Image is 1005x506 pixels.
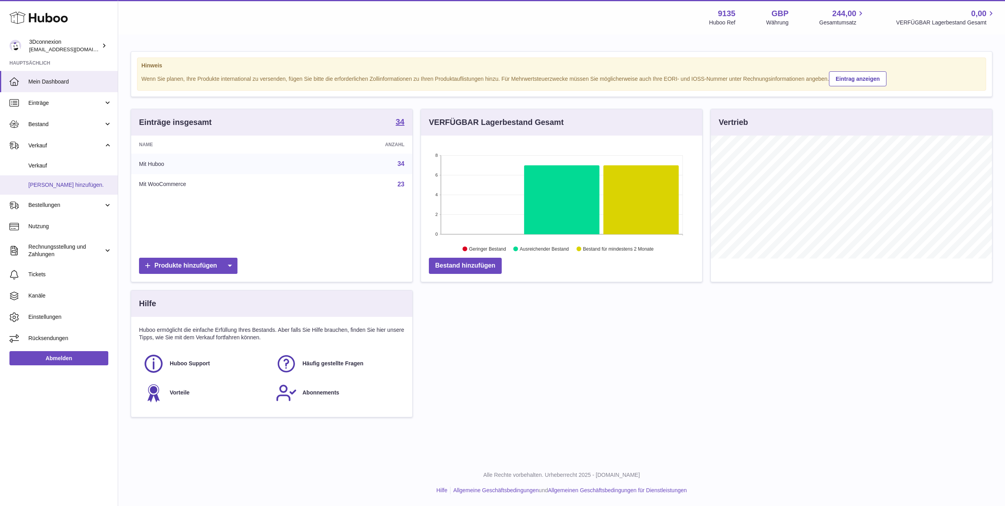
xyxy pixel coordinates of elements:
[896,8,996,26] a: 0,00 VERFÜGBAR Lagerbestand Gesamt
[139,117,212,128] h3: Einträge insgesamt
[435,153,438,158] text: 8
[832,8,856,19] span: 244,00
[397,181,404,188] a: 23
[28,313,112,321] span: Einstellungen
[29,38,100,53] div: 3Dconnexion
[429,117,564,128] h3: VERFÜGBAR Lagerbestand Gesamt
[29,46,116,52] span: [EMAIL_ADDRESS][DOMAIN_NAME]
[28,162,112,169] span: Verkauf
[397,160,404,167] a: 34
[451,487,687,494] li: und
[170,360,210,367] span: Huboo Support
[469,246,506,252] text: Geringer Bestand
[819,19,865,26] span: Gesamtumsatz
[276,353,401,374] a: Häufig gestellte Fragen
[9,40,21,52] img: order_eu@3dconnexion.com
[28,292,112,300] span: Kanäle
[143,353,268,374] a: Huboo Support
[435,212,438,217] text: 2
[276,382,401,404] a: Abonnements
[709,19,736,26] div: Huboo Ref
[141,70,982,86] div: Wenn Sie planen, Ihre Produkte international zu versenden, fügen Sie bitte die erforderlichen Zol...
[28,78,112,86] span: Mein Dashboard
[896,19,996,26] span: VERFÜGBAR Lagerbestand Gesamt
[583,246,654,252] text: Bestand für mindestens 2 Monate
[312,136,412,154] th: Anzahl
[143,382,268,404] a: Vorteile
[124,471,999,479] p: Alle Rechte vorbehalten. Urheberrecht 2025 - [DOMAIN_NAME]
[131,174,312,195] td: Mit WooCommerce
[9,351,108,365] a: Abmelden
[436,487,447,493] a: Hilfe
[435,232,438,236] text: 0
[435,192,438,197] text: 4
[766,19,789,26] div: Währung
[139,326,404,341] p: Huboo ermöglicht die einfache Erfüllung Ihres Bestands. Aber falls Sie Hilfe brauchen, finden Sie...
[302,389,339,396] span: Abonnements
[141,62,982,69] strong: Hinweis
[28,223,112,230] span: Nutzung
[28,243,104,258] span: Rechnungsstellung und Zahlungen
[28,271,112,278] span: Tickets
[131,136,312,154] th: Name
[548,487,687,493] a: Allgemeinen Geschäftsbedingungen für Dienstleistungen
[170,389,189,396] span: Vorteile
[435,173,438,177] text: 6
[971,8,986,19] span: 0,00
[28,121,104,128] span: Bestand
[396,118,404,127] a: 34
[719,117,748,128] h3: Vertrieb
[819,8,865,26] a: 244,00 Gesamtumsatz
[302,360,363,367] span: Häufig gestellte Fragen
[28,201,104,209] span: Bestellungen
[453,487,539,493] a: Allgemeine Geschäftsbedingungen
[429,258,502,274] a: Bestand hinzufügen
[28,335,112,342] span: Rücksendungen
[131,154,312,174] td: Mit Huboo
[28,99,104,107] span: Einträge
[139,258,237,274] a: Produkte hinzufügen
[771,8,788,19] strong: GBP
[829,71,886,86] a: Eintrag anzeigen
[396,118,404,126] strong: 34
[139,298,156,309] h3: Hilfe
[718,8,736,19] strong: 9135
[520,246,569,252] text: Ausreichender Bestand
[28,181,112,189] span: [PERSON_NAME] hinzufügen.
[28,142,104,149] span: Verkauf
